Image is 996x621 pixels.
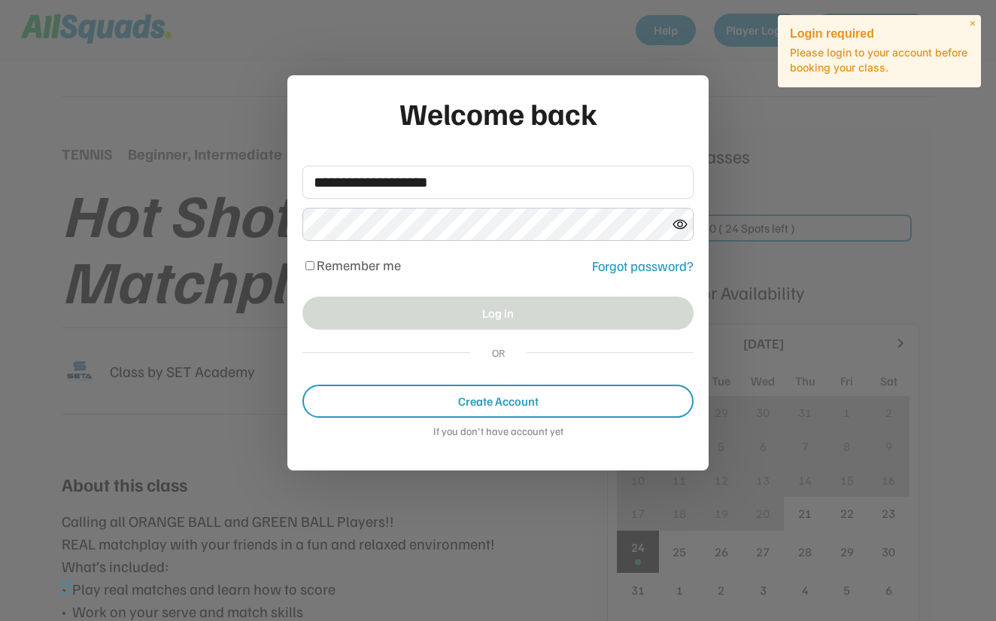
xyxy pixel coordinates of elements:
p: Please login to your account before booking your class. [790,45,969,75]
div: OR [485,345,512,361]
label: Remember me [317,257,401,273]
div: If you don't have account yet [302,425,694,440]
span: × [970,17,976,30]
button: Log in [302,297,694,330]
button: Create Account [302,385,694,418]
div: Forgot password? [592,256,694,276]
div: Welcome back [302,90,694,135]
h2: Login required [790,27,969,40]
